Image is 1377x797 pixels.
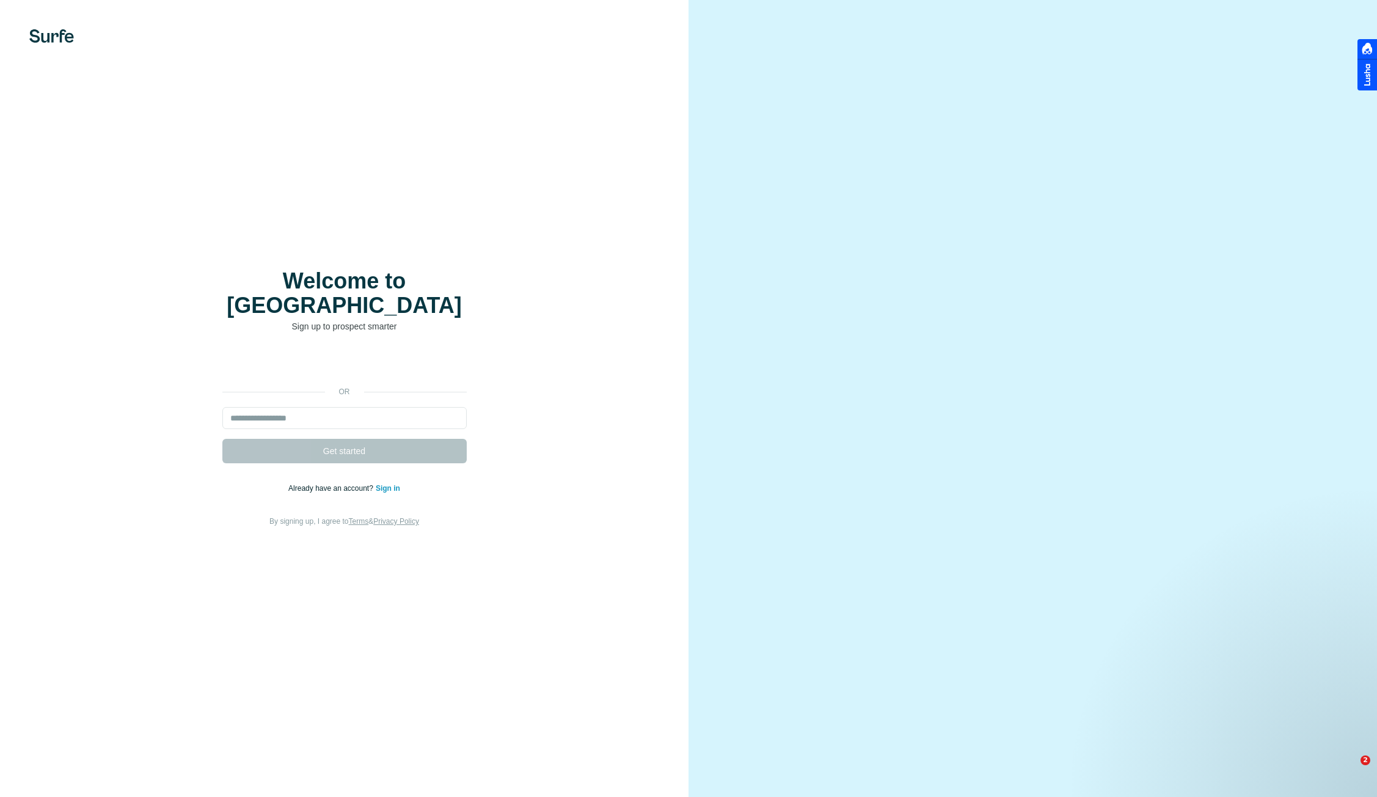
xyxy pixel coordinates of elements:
a: Sign in [376,484,400,493]
p: Sign up to prospect smarter [222,320,467,332]
a: Privacy Policy [373,517,419,526]
span: Already have an account? [288,484,376,493]
span: 2 [1361,755,1370,765]
span: By signing up, I agree to & [269,517,419,526]
a: Terms [349,517,369,526]
img: Surfe's logo [29,29,74,43]
iframe: Sign in with Google Button [216,351,473,378]
h1: Welcome to [GEOGRAPHIC_DATA] [222,269,467,318]
iframe: Intercom live chat [1335,755,1365,785]
p: or [325,386,364,397]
